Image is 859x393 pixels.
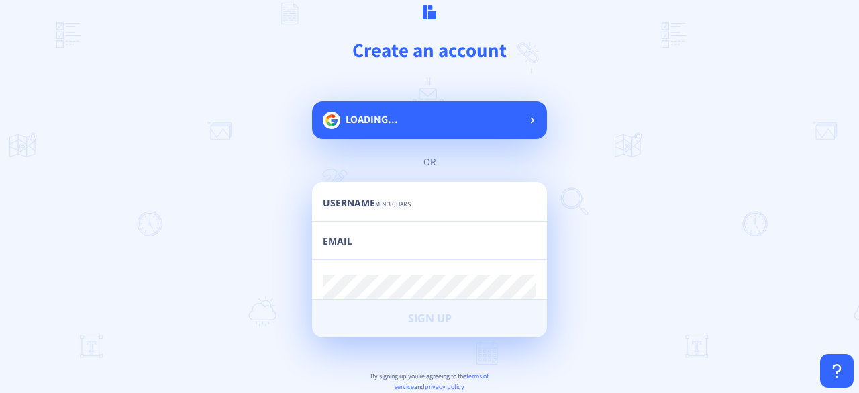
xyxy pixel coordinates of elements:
button: Sign Up [312,300,547,337]
h1: Create an account [64,37,795,62]
p: By signing up you're agreeing to the and [312,371,547,392]
span: privacy policy [425,382,464,391]
img: logo.svg [423,5,437,19]
div: or [325,155,534,169]
span: Sign Up [408,313,452,324]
